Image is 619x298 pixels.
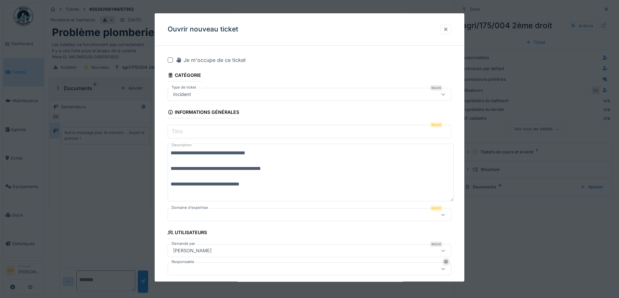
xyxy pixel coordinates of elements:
[170,205,209,211] label: Domaine d'expertise
[170,85,198,90] label: Type de ticket
[175,56,246,64] div: Je m'occupe de ce ticket
[170,241,196,246] label: Demandé par
[170,141,193,149] label: Description
[171,91,194,98] div: Incident
[168,25,238,33] h3: Ouvrir nouveau ticket
[168,70,201,81] div: Catégorie
[430,123,442,128] div: Requis
[168,107,239,118] div: Informations générales
[171,247,214,254] div: [PERSON_NAME]
[430,85,442,90] div: Requis
[430,242,442,247] div: Requis
[430,206,442,211] div: Requis
[170,259,196,265] label: Responsable
[170,128,184,136] label: Titre
[168,228,207,239] div: Utilisateurs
